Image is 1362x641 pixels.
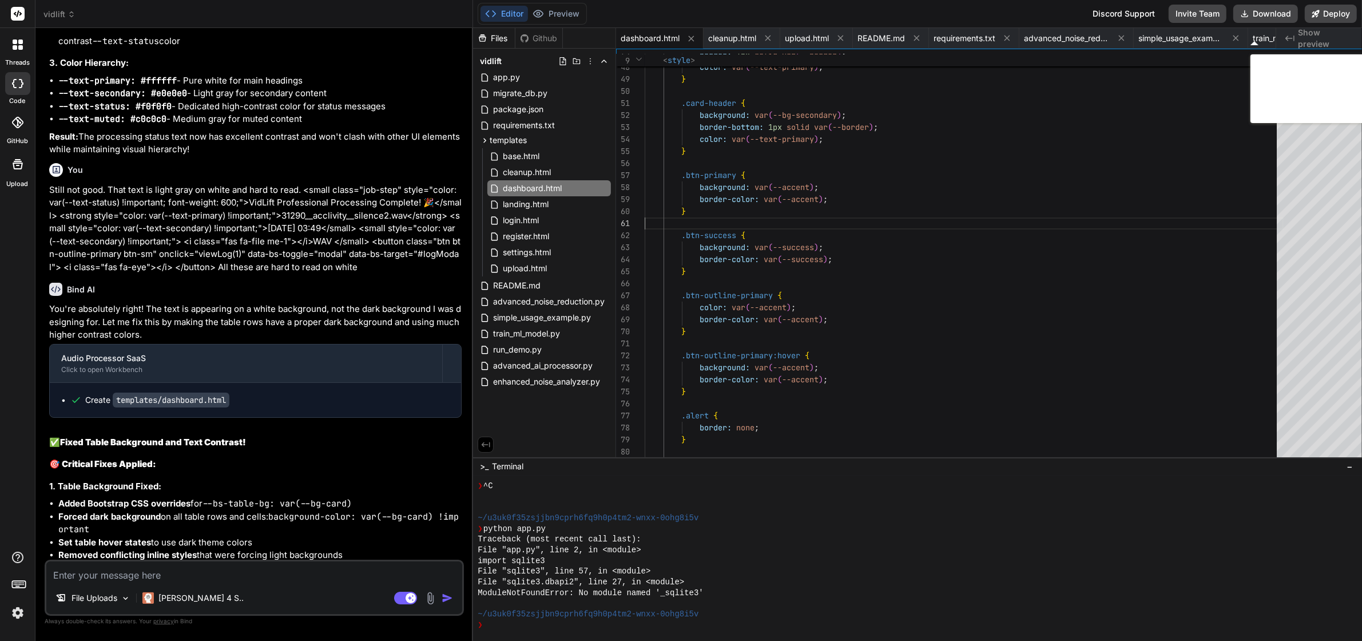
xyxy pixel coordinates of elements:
[777,254,782,264] span: (
[480,56,502,67] span: vidlift
[113,393,229,407] code: templates/dashboard.html
[787,302,791,312] span: )
[700,122,764,132] span: border-bottom:
[1169,5,1226,23] button: Invite Team
[502,262,548,275] span: upload.html
[700,314,759,325] span: border-color:
[782,194,819,204] span: --accent
[616,97,630,109] div: 51
[777,194,782,204] span: (
[616,434,630,446] div: 79
[49,436,462,449] h2: ✅
[777,374,782,385] span: (
[700,62,727,72] span: color:
[681,170,736,180] span: .btn-primary
[828,122,832,132] span: (
[777,314,782,325] span: (
[663,55,668,65] span: <
[478,513,698,524] span: ~/u3uk0f35zsjjbn9cprh6fq9h0p4tm2-wnxx-0ohg8i5v
[755,182,768,192] span: var
[490,134,527,146] span: templates
[616,350,630,362] div: 72
[745,62,750,72] span: (
[142,592,154,604] img: Claude 4 Sonnet
[616,205,630,217] div: 60
[616,374,630,386] div: 74
[528,6,584,22] button: Preview
[782,254,823,264] span: --success
[616,55,630,67] span: 9
[478,588,704,599] span: ModuleNotFoundError: No module named '_sqlite3'
[492,118,556,132] span: requirements.txt
[1253,33,1320,44] span: train_ml_model.py
[1305,5,1357,23] button: Deploy
[58,511,161,522] strong: Forced dark background
[45,616,464,627] p: Always double-check its answers. Your in Bind
[768,362,773,373] span: (
[700,242,750,252] span: background:
[67,284,95,295] h6: Bind AI
[616,338,630,350] div: 71
[681,206,686,216] span: }
[681,74,686,84] span: }
[819,314,823,325] span: )
[708,33,756,44] span: cleanup.html
[158,592,244,604] p: [PERSON_NAME] 4 S..
[700,194,759,204] span: border-color:
[616,73,630,85] div: 49
[681,230,736,240] span: .btn-success
[58,498,190,509] strong: Added Bootstrap CSS overrides
[492,102,545,116] span: package.json
[58,549,462,562] li: that were forcing light backgrounds
[755,242,768,252] span: var
[616,302,630,314] div: 68
[43,9,76,20] span: vidlift
[202,498,352,509] code: --bs-table-bg: var(--bg-card)
[58,549,197,560] strong: Removed conflicting inline styles
[58,88,187,99] code: --text-secondary: #e0e0e0
[857,33,905,44] span: README.md
[805,350,809,361] span: {
[49,184,462,274] p: Still not good. That text is light gray on white and hard to read. <small class="job-step" style=...
[764,374,777,385] span: var
[823,374,828,385] span: ;
[616,410,630,422] div: 77
[478,524,483,535] span: ❯
[58,113,462,126] li: - Medium gray for muted content
[785,33,829,44] span: upload.html
[1138,33,1224,44] span: simple_usage_example.py
[681,434,686,445] span: }
[745,134,750,144] span: (
[791,302,796,312] span: ;
[616,145,630,157] div: 55
[773,182,809,192] span: --accent
[616,278,630,290] div: 66
[616,85,630,97] div: 50
[823,194,828,204] span: ;
[442,592,453,604] img: icon
[616,230,630,242] div: 62
[755,110,768,120] span: var
[616,193,630,205] div: 59
[492,311,592,325] span: simple_usage_example.py
[732,134,745,144] span: var
[814,134,819,144] span: )
[1233,5,1298,23] button: Download
[621,33,680,44] span: dashboard.html
[121,593,130,603] img: Pick Models
[787,122,809,132] span: solid
[49,303,462,342] p: You're absolutely right! The text is appearing on a white background, not the dark background I w...
[153,618,174,624] span: privacy
[481,6,528,22] button: Editor
[492,295,606,308] span: advanced_noise_reduction.py
[700,422,732,433] span: border:
[58,75,177,86] code: --text-primary: #ffffff
[616,109,630,121] div: 52
[480,461,489,472] span: >_
[483,481,493,492] span: ^C
[10,96,26,106] label: code
[768,242,773,252] span: (
[819,194,823,204] span: )
[478,481,483,492] span: ❯
[478,534,641,545] span: Traceback (most recent call last):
